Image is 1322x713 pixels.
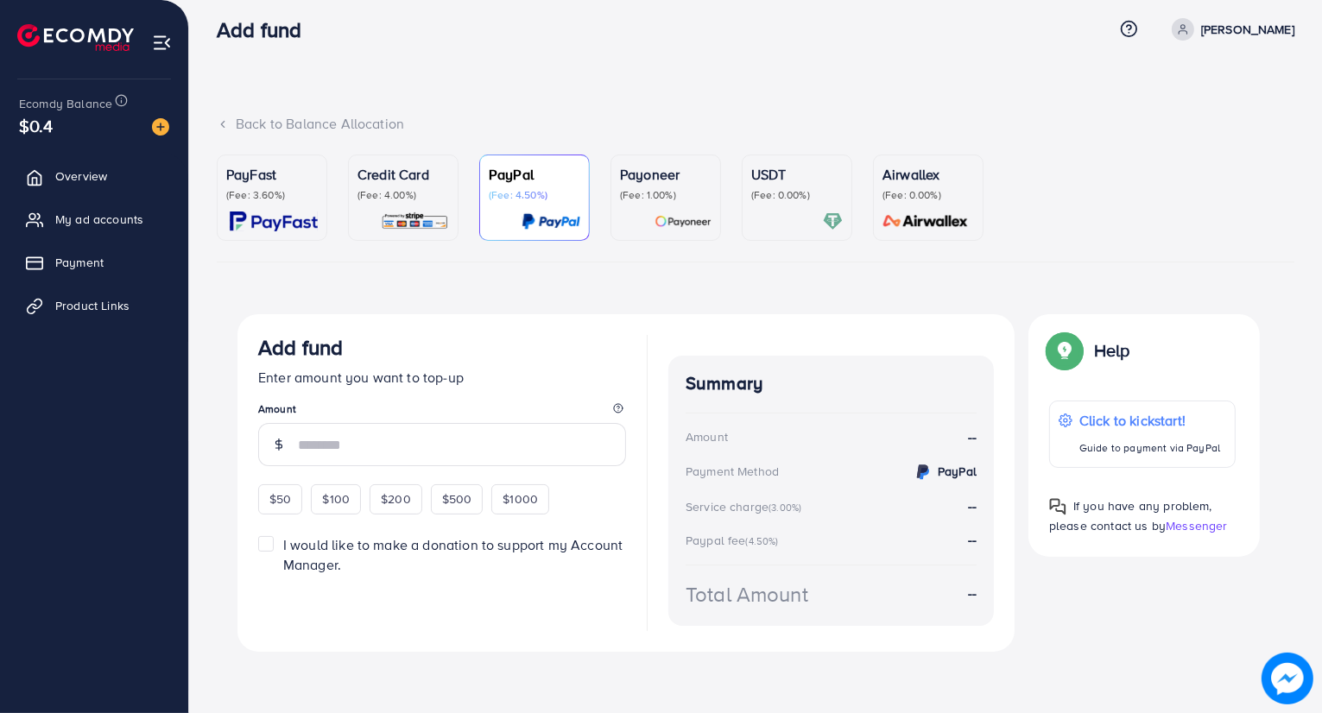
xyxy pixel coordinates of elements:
[620,164,712,185] p: Payoneer
[152,118,169,136] img: image
[1262,653,1313,704] img: image
[55,297,130,314] span: Product Links
[968,584,977,603] strong: --
[686,498,806,515] div: Service charge
[882,188,974,202] p: (Fee: 0.00%)
[13,159,175,193] a: Overview
[1166,517,1227,534] span: Messenger
[686,373,977,394] h4: Summary
[620,188,712,202] p: (Fee: 1.00%)
[489,164,580,185] p: PayPal
[686,532,784,549] div: Paypal fee
[17,24,134,51] img: logo
[1201,19,1294,40] p: [PERSON_NAME]
[152,33,172,53] img: menu
[55,167,107,185] span: Overview
[226,164,318,185] p: PayFast
[686,428,728,445] div: Amount
[751,188,843,202] p: (Fee: 0.00%)
[442,490,472,508] span: $500
[489,188,580,202] p: (Fee: 4.50%)
[258,335,343,360] h3: Add fund
[522,211,580,231] img: card
[968,530,977,549] strong: --
[1079,410,1220,431] p: Click to kickstart!
[503,490,538,508] span: $1000
[283,535,623,574] span: I would like to make a donation to support my Account Manager.
[322,490,350,508] span: $100
[877,211,974,231] img: card
[217,114,1294,134] div: Back to Balance Allocation
[1049,497,1212,534] span: If you have any problem, please contact us by
[746,534,779,548] small: (4.50%)
[19,113,54,138] span: $0.4
[357,164,449,185] p: Credit Card
[357,188,449,202] p: (Fee: 4.00%)
[913,462,933,483] img: credit
[1049,498,1066,515] img: Popup guide
[1094,340,1130,361] p: Help
[1049,335,1080,366] img: Popup guide
[269,490,291,508] span: $50
[13,288,175,323] a: Product Links
[258,367,626,388] p: Enter amount you want to top-up
[230,211,318,231] img: card
[226,188,318,202] p: (Fee: 3.60%)
[19,95,112,112] span: Ecomdy Balance
[823,211,843,231] img: card
[686,463,779,480] div: Payment Method
[882,164,974,185] p: Airwallex
[258,401,626,423] legend: Amount
[55,211,143,228] span: My ad accounts
[968,496,977,515] strong: --
[938,463,977,480] strong: PayPal
[217,17,315,42] h3: Add fund
[769,501,801,514] small: (3.00%)
[55,254,104,271] span: Payment
[751,164,843,185] p: USDT
[381,490,411,508] span: $200
[968,427,977,447] strong: --
[13,202,175,237] a: My ad accounts
[655,211,712,231] img: card
[1079,438,1220,458] p: Guide to payment via PayPal
[1165,18,1294,41] a: [PERSON_NAME]
[381,211,449,231] img: card
[13,245,175,280] a: Payment
[686,579,808,609] div: Total Amount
